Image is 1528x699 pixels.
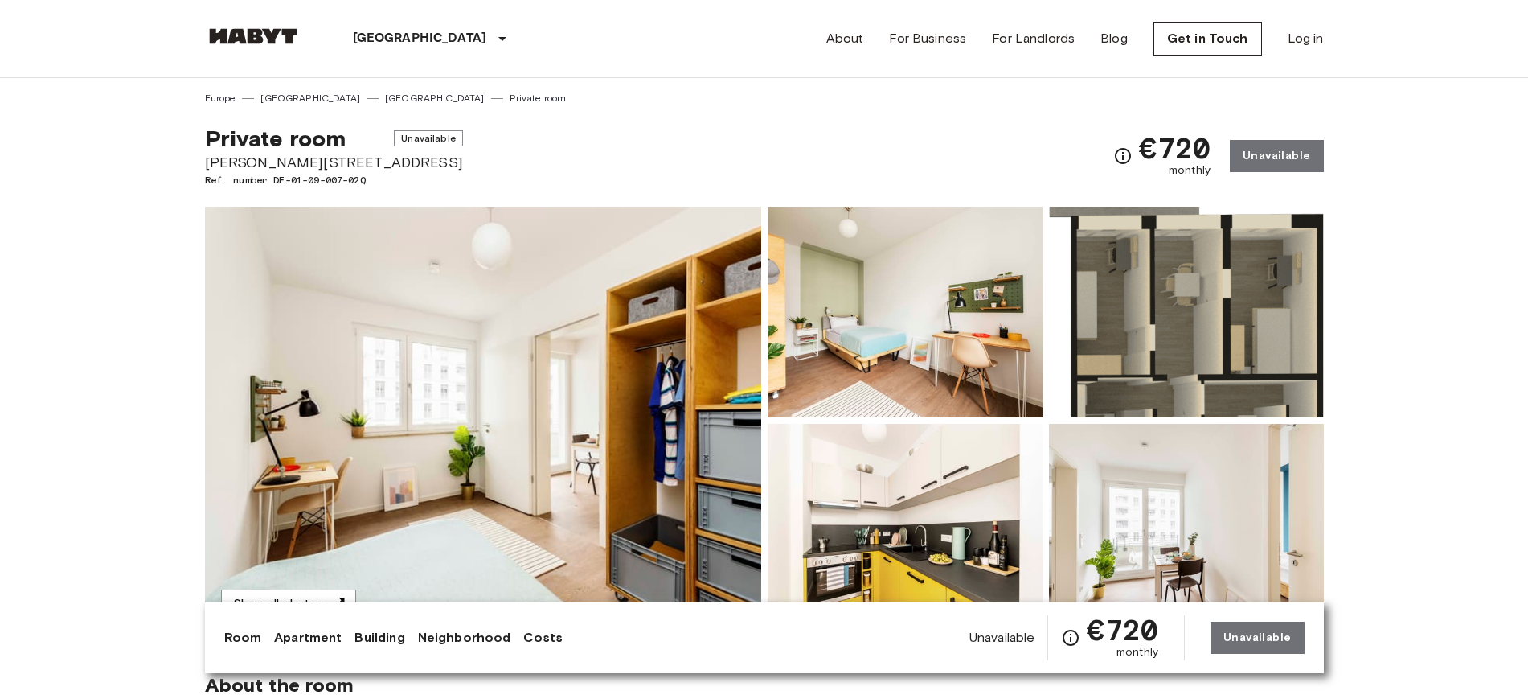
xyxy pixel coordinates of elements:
a: Apartment [274,628,342,648]
img: Picture of unit DE-01-09-007-02Q [1049,207,1324,417]
a: [GEOGRAPHIC_DATA] [260,91,360,105]
a: About [826,29,864,48]
p: [GEOGRAPHIC_DATA] [353,29,487,48]
span: €720 [1087,615,1158,644]
img: Habyt [205,28,301,44]
img: Picture of unit DE-01-09-007-02Q [768,207,1043,417]
a: Blog [1100,29,1128,48]
span: Private room [205,125,346,152]
span: Unavailable [969,629,1035,647]
span: €720 [1139,134,1211,162]
a: Private room [510,91,567,105]
span: monthly [1116,644,1158,660]
span: monthly [1169,162,1211,179]
a: Building [354,628,404,648]
a: Europe [205,91,236,105]
a: Costs [523,628,563,648]
a: For Business [889,29,966,48]
a: Room [224,628,262,648]
span: About the room [205,673,1324,697]
svg: Check cost overview for full price breakdown. Please note that discounts apply to new joiners onl... [1113,146,1133,166]
span: Unavailable [394,130,463,146]
button: Show all photos [221,590,356,619]
span: [PERSON_NAME][STREET_ADDRESS] [205,152,463,173]
a: Get in Touch [1153,22,1262,56]
svg: Check cost overview for full price breakdown. Please note that discounts apply to new joiners onl... [1061,628,1080,648]
a: Neighborhood [418,628,511,648]
a: For Landlords [992,29,1075,48]
span: Ref. number DE-01-09-007-02Q [205,173,463,187]
a: Log in [1288,29,1324,48]
a: [GEOGRAPHIC_DATA] [385,91,485,105]
img: Picture of unit DE-01-09-007-02Q [1049,424,1324,635]
img: Picture of unit DE-01-09-007-02Q [768,424,1043,635]
img: Marketing picture of unit DE-01-09-007-02Q [205,207,761,635]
